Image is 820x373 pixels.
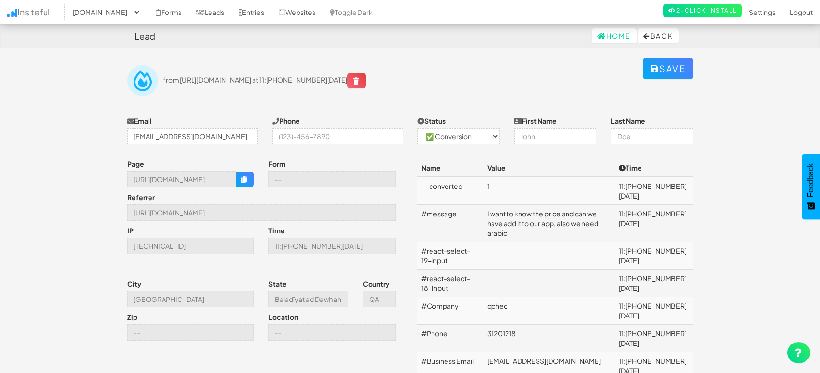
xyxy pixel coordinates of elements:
input: Doe [611,128,693,144]
td: I want to know the price and can we have add it to our app, also we need arabic [483,205,615,242]
td: 11:[PHONE_NUMBER][DATE] [615,177,693,205]
img: insiteful-lead.png [127,65,158,96]
td: #react-select-18-input [417,270,483,297]
td: 11:[PHONE_NUMBER][DATE] [615,325,693,352]
img: icon.png [7,9,17,17]
input: -- [127,238,254,254]
td: 31201218 [483,325,615,352]
input: (123)-456-7890 [272,128,403,144]
label: City [127,279,141,288]
input: -- [127,171,237,187]
input: -- [127,291,254,307]
td: qchec [483,297,615,325]
input: John [514,128,596,144]
label: Page [127,159,144,169]
th: Name [417,159,483,177]
a: Home [592,28,637,43]
label: Status [417,116,446,126]
label: IP [127,226,134,235]
td: 11:[PHONE_NUMBER][DATE] [615,242,693,270]
label: Zip [127,312,137,322]
td: __converted__ [417,177,483,205]
input: -- [268,171,396,187]
td: 1 [483,177,615,205]
label: First Name [514,116,557,126]
label: Last Name [611,116,645,126]
input: -- [363,291,396,307]
label: Form [268,159,285,169]
input: -- [127,324,254,341]
td: #Company [417,297,483,325]
input: -- [268,291,348,307]
a: 2-Click Install [663,4,742,17]
h4: Lead [134,31,155,41]
input: j@doe.com [127,128,258,144]
td: #message [417,205,483,242]
th: Value [483,159,615,177]
button: Feedback - Show survey [802,154,820,219]
td: 11:[PHONE_NUMBER][DATE] [615,205,693,242]
label: State [268,279,287,288]
span: from [URL][DOMAIN_NAME] at 11:[PHONE_NUMBER][DATE] [163,75,366,84]
button: Save [643,58,693,79]
label: Phone [272,116,300,126]
button: Back [638,28,679,43]
td: 11:[PHONE_NUMBER][DATE] [615,270,693,297]
label: Email [127,116,152,126]
td: #react-select-19-input [417,242,483,270]
th: Time [615,159,693,177]
input: -- [127,204,396,221]
input: -- [268,238,396,254]
span: Feedback [806,163,815,197]
label: Referrer [127,192,155,202]
input: -- [268,324,396,341]
td: 11:[PHONE_NUMBER][DATE] [615,297,693,325]
label: Country [363,279,389,288]
label: Time [268,226,285,235]
td: #Phone [417,325,483,352]
label: Location [268,312,298,322]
